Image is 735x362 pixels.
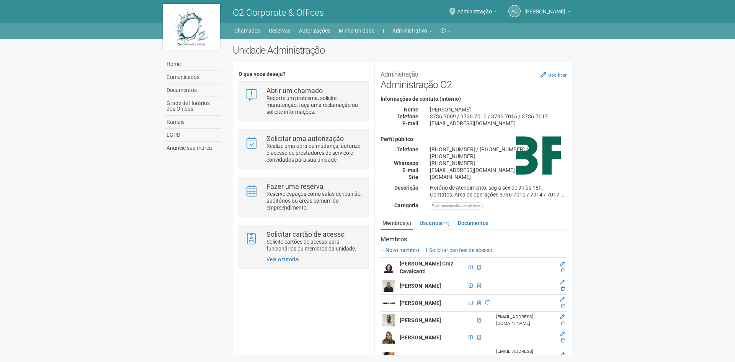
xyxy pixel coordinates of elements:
[418,217,451,229] a: Usuários(14)
[266,134,344,143] strong: Solicitar uma autorização
[457,1,492,15] span: Administração
[424,247,492,253] a: Solicitar cartões de acesso
[424,146,572,160] div: [PHONE_NUMBER] / [PHONE_NUMBER] / [PHONE_NUMBER]
[266,190,363,211] p: Reserve espaços como salas de reunião, auditórios ou áreas comum do empreendimento.
[381,96,567,102] h4: Informações de contato (interno)
[400,260,453,274] strong: [PERSON_NAME] Cruz Cavalcanti
[496,314,554,327] div: [EMAIL_ADDRESS][DOMAIN_NAME]
[400,300,441,306] strong: [PERSON_NAME]
[424,167,572,174] div: [EMAIL_ADDRESS][DOMAIN_NAME]
[524,1,565,15] span: Ana Carla de Carvalho Silva
[233,44,572,56] h2: Unidade Administração
[541,72,567,78] a: Modificar
[234,25,260,36] a: Chamados
[382,280,395,292] img: user.png
[560,261,565,267] a: Editar membro
[456,217,490,229] a: Documentos
[381,136,567,142] h4: Perfil público
[516,136,561,175] img: business.png
[441,25,451,36] a: Configurações
[424,120,572,127] div: [EMAIL_ADDRESS][DOMAIN_NAME]
[381,236,567,243] strong: Membros
[402,120,418,126] strong: E-mail
[408,174,418,180] strong: Site
[165,58,221,71] a: Home
[266,256,299,262] a: Veja o tutorial
[245,135,362,163] a: Solicitar uma autorização Realize uma obra ou mudança, autorize o acesso de prestadores de serviç...
[400,283,441,289] strong: [PERSON_NAME]
[508,5,521,17] a: AC
[165,84,221,97] a: Documentos
[266,143,363,163] p: Realize uma obra ou mudança, autorize o acesso de prestadores de serviço e convidados para sua un...
[394,160,418,166] strong: Whatsapp
[561,286,565,292] a: Excluir membro
[560,297,565,302] a: Editar membro
[269,25,291,36] a: Reservas
[381,67,567,90] h2: Administração O2
[560,280,565,285] a: Editar membro
[299,25,330,36] a: Autorizações
[394,202,418,208] strong: Categoria
[405,221,411,226] small: (6)
[163,4,220,50] img: logo.jpg
[233,7,324,18] span: O2 Corporate & Offices
[524,10,570,16] a: [PERSON_NAME]
[392,25,432,36] a: Administrativo
[382,297,395,309] img: user.png
[430,202,483,210] div: Administração / Imobiliária
[381,217,413,230] a: Membros(6)
[382,331,395,344] img: user.png
[424,184,572,198] div: Horário de atendimento: seg a sex de 9h às 18h. Contatos: Área de operações 3736-7010 / 7014 / 70...
[424,113,572,120] div: 3736.7009 / 3736.7010 / 3736.7016 / 3736.7017
[165,116,221,129] a: Ramais
[547,72,567,78] small: Modificar
[381,70,418,78] small: Administração
[561,321,565,326] a: Excluir membro
[266,87,323,95] strong: Abrir um chamado
[382,314,395,326] img: user.png
[441,221,449,226] small: (14)
[400,317,441,323] strong: [PERSON_NAME]
[404,106,418,113] strong: Nome
[397,146,418,152] strong: Telefone
[266,230,345,238] strong: Solicitar cartão de acesso
[381,247,419,253] a: Novo membro
[561,268,565,273] a: Excluir membro
[424,174,572,180] div: [DOMAIN_NAME]
[560,331,565,337] a: Editar membro
[424,160,572,167] div: [PHONE_NUMBER]
[561,338,565,343] a: Excluir membro
[266,238,363,252] p: Solicite cartões de acesso para funcionários ou membros da unidade.
[266,182,323,190] strong: Fazer uma reserva
[400,334,441,341] strong: [PERSON_NAME]
[245,87,362,115] a: Abrir um chamado Reporte um problema, solicite manutenção, faça uma reclamação ou solicite inform...
[457,10,497,16] a: Administração
[245,183,362,211] a: Fazer uma reserva Reserve espaços como salas de reunião, auditórios ou áreas comum do empreendime...
[424,106,572,113] div: [PERSON_NAME]
[394,185,418,191] strong: Descrição
[245,231,362,252] a: Solicitar cartão de acesso Solicite cartões de acesso para funcionários ou membros da unidade.
[560,352,565,357] a: Editar membro
[383,25,384,36] a: |
[560,314,565,319] a: Editar membro
[402,167,418,173] strong: E-mail
[165,129,221,142] a: LGPD
[165,97,221,116] a: Grade de Horários dos Ônibus
[397,113,418,120] strong: Telefone
[266,95,363,115] p: Reporte um problema, solicite manutenção, faça uma reclamação ou solicite informações.
[561,303,565,309] a: Excluir membro
[496,348,554,361] div: [EMAIL_ADDRESS][DOMAIN_NAME]
[238,71,368,77] h4: O que você deseja?
[165,71,221,84] a: Comunicados
[382,261,395,274] img: user.png
[339,25,374,36] a: Minha Unidade
[165,142,221,154] a: Anuncie sua marca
